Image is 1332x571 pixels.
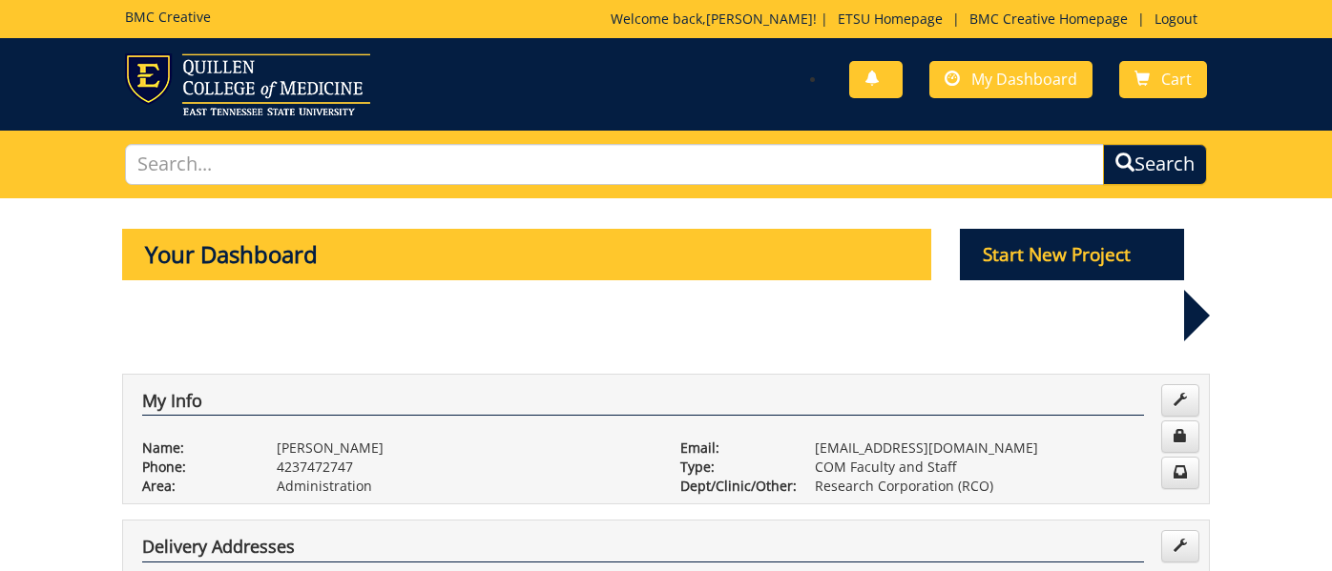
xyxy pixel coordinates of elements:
[122,229,931,280] p: Your Dashboard
[125,53,370,115] img: ETSU logo
[815,458,1190,477] p: COM Faculty and Staff
[960,10,1137,28] a: BMC Creative Homepage
[1145,10,1207,28] a: Logout
[142,458,248,477] p: Phone:
[1161,530,1199,562] a: Edit Addresses
[142,438,248,458] p: Name:
[142,477,248,496] p: Area:
[680,458,786,477] p: Type:
[277,477,652,496] p: Administration
[1119,61,1207,98] a: Cart
[1161,420,1199,453] a: Change Password
[1161,457,1199,489] a: Change Communication Preferences
[828,10,952,28] a: ETSU Homepage
[929,61,1093,98] a: My Dashboard
[706,10,813,28] a: [PERSON_NAME]
[1161,69,1192,90] span: Cart
[277,458,652,477] p: 4237472747
[1103,144,1207,185] button: Search
[125,10,211,24] h5: BMC Creative
[142,538,1144,562] h4: Delivery Addresses
[142,392,1144,417] h4: My Info
[277,438,652,458] p: [PERSON_NAME]
[960,247,1185,265] a: Start New Project
[971,69,1077,90] span: My Dashboard
[680,477,786,496] p: Dept/Clinic/Other:
[960,229,1185,280] p: Start New Project
[125,144,1103,185] input: Search...
[611,10,1207,29] p: Welcome back, ! | | |
[1161,384,1199,417] a: Edit Info
[680,438,786,458] p: Email:
[815,477,1190,496] p: Research Corporation (RCO)
[815,438,1190,458] p: [EMAIL_ADDRESS][DOMAIN_NAME]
